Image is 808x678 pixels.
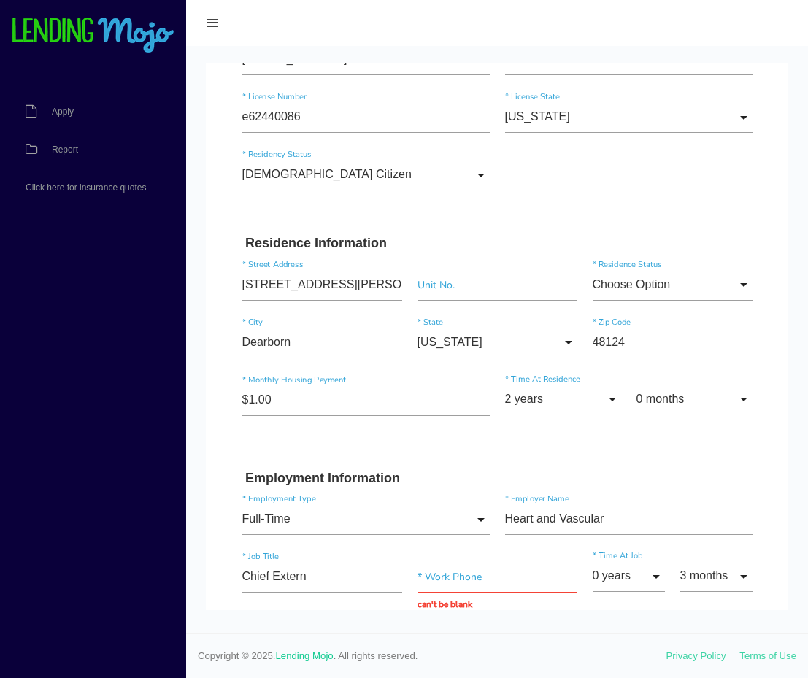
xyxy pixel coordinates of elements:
h3: Employment Information [39,407,543,423]
h3: Residence Information [39,172,543,188]
img: logo-small.png [11,18,175,54]
span: Click here for insurance quotes [26,183,146,192]
a: Lending Mojo [276,650,334,661]
span: Copyright © 2025. . All rights reserved. [198,649,666,663]
a: Privacy Policy [666,650,726,661]
span: Report [52,145,78,154]
a: Terms of Use [739,650,796,661]
span: Apply [52,107,74,116]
